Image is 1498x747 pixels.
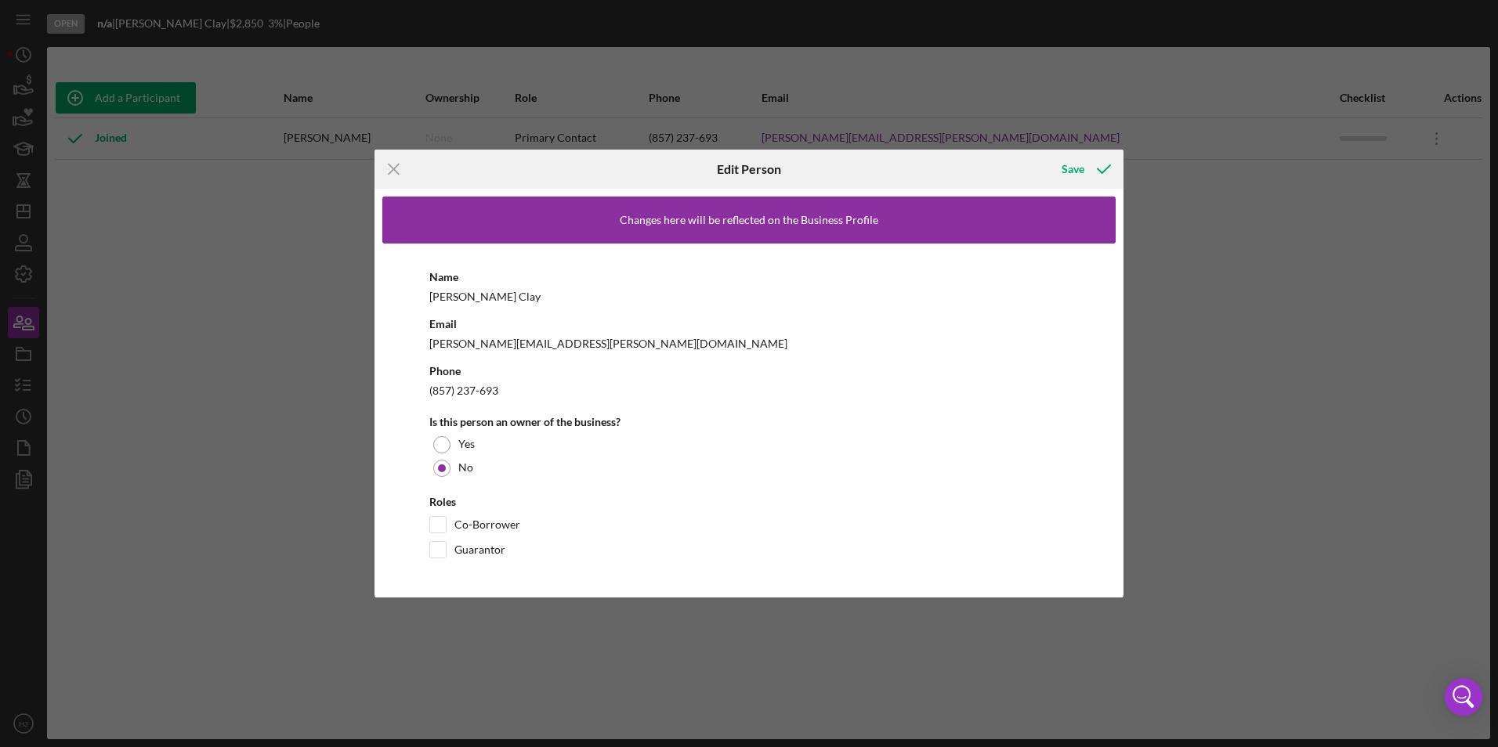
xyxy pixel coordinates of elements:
label: No [458,461,473,474]
label: Co-Borrower [454,517,520,532]
button: Save [1046,153,1123,185]
div: (857) 237-693 [429,381,1069,400]
h6: Edit Person [717,162,781,176]
label: Yes [458,438,475,450]
div: Save [1062,153,1084,185]
div: Roles [429,496,1069,508]
b: Name [429,270,458,283]
div: Changes here will be reflected on the Business Profile [620,214,878,226]
b: Email [429,317,457,330]
div: [PERSON_NAME][EMAIL_ADDRESS][PERSON_NAME][DOMAIN_NAME] [429,334,1069,353]
div: Is this person an owner of the business? [429,416,1069,428]
b: Phone [429,364,461,377]
label: Guarantor [454,542,505,558]
div: [PERSON_NAME] Clay [429,287,1069,306]
div: Open Intercom Messenger [1445,678,1482,716]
